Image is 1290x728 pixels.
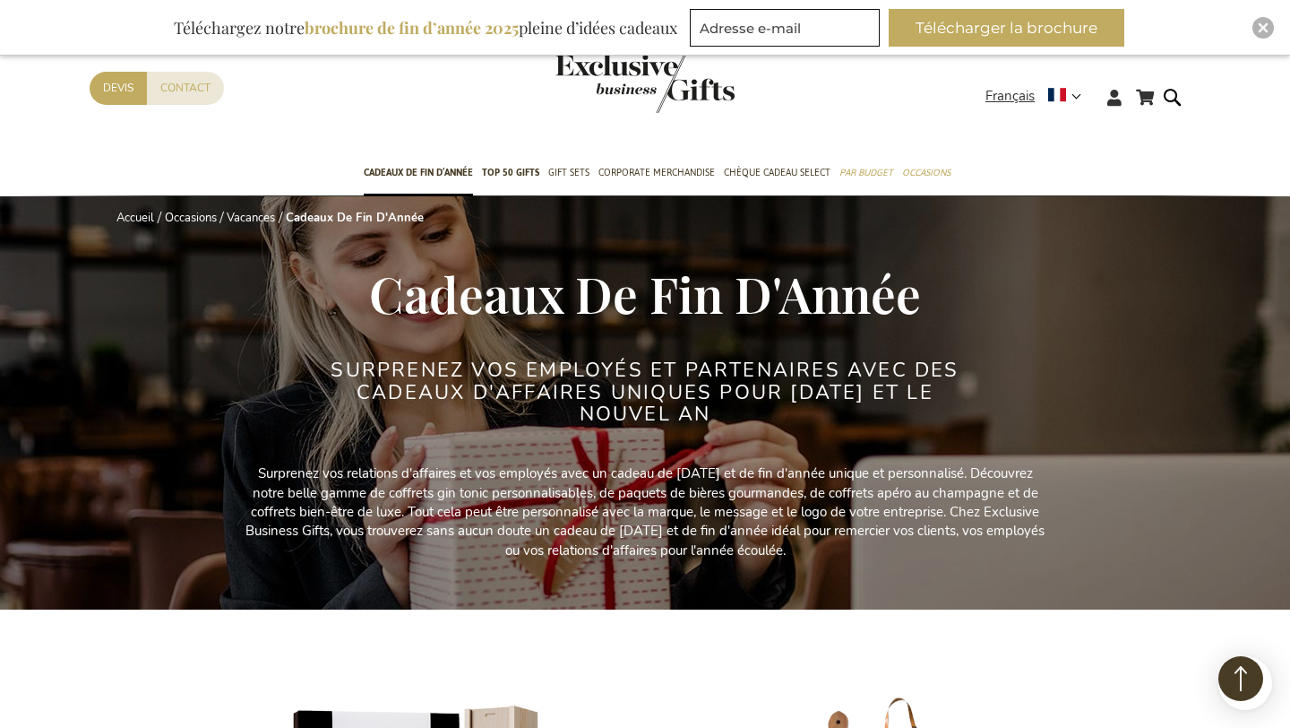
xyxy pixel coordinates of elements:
[839,163,893,182] span: Par budget
[985,86,1093,107] div: Français
[598,163,715,182] span: Corporate Merchandise
[116,210,154,226] a: Accueil
[985,86,1035,107] span: Français
[166,9,685,47] div: Téléchargez notre pleine d’idées cadeaux
[555,54,735,113] img: Exclusive Business gifts logo
[889,9,1124,47] button: Télécharger la brochure
[227,210,275,226] a: Vacances
[147,72,224,105] a: Contact
[242,464,1048,560] p: Surprenez vos relations d'affaires et vos employés avec un cadeau de [DATE] et de fin d'année uni...
[555,54,645,113] a: store logo
[90,72,147,105] a: Devis
[548,163,589,182] span: Gift Sets
[1218,656,1272,710] iframe: belco-activator-frame
[364,163,473,182] span: Cadeaux de fin d’année
[690,9,880,47] input: Adresse e-mail
[482,163,539,182] span: TOP 50 Gifts
[690,9,885,52] form: marketing offers and promotions
[286,210,424,226] strong: Cadeaux De Fin D'Année
[369,260,921,326] span: Cadeaux De Fin D'Année
[1252,17,1274,39] div: Close
[1258,22,1268,33] img: Close
[724,163,830,182] span: Chèque Cadeau Select
[165,210,217,226] a: Occasions
[902,163,950,182] span: Occasions
[309,360,981,425] h2: Surprenez VOS EMPLOYÉS ET PARTENAIRES avec des cadeaux d'affaires UNIQUES POUR [DATE] ET LE NOUVE...
[305,17,519,39] b: brochure de fin d’année 2025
